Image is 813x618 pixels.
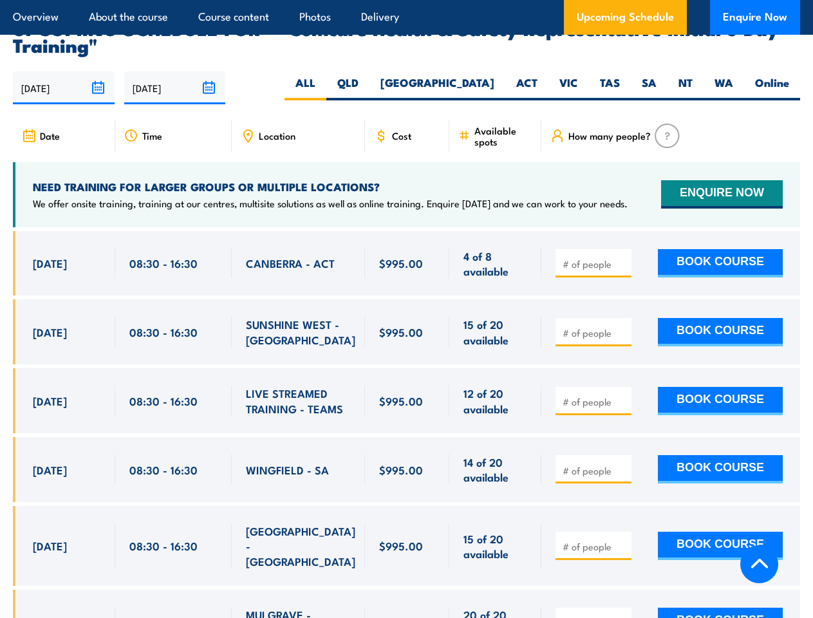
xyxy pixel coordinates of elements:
span: [DATE] [33,324,67,339]
label: QLD [326,75,369,100]
span: CANBERRA - ACT [246,256,335,270]
span: WINGFIELD - SA [246,462,329,477]
h2: UPCOMING SCHEDULE FOR - "Comcare Health & Safety Representative Initial 5 Day Training" [13,19,800,53]
span: Cost [392,130,411,141]
span: Available spots [474,125,532,147]
p: We offer onsite training, training at our centres, multisite solutions as well as online training... [33,197,628,210]
input: # of people [563,464,627,477]
span: 08:30 - 16:30 [129,256,198,270]
label: ALL [285,75,326,100]
span: SUNSHINE WEST - [GEOGRAPHIC_DATA] [246,317,355,347]
span: LIVE STREAMED TRAINING - TEAMS [246,386,350,416]
span: 08:30 - 16:30 [129,538,198,553]
span: 4 of 8 available [463,248,527,279]
span: 15 of 20 available [463,531,527,561]
span: $995.00 [379,462,423,477]
span: $995.00 [379,393,423,408]
span: $995.00 [379,256,423,270]
span: Date [40,130,60,141]
span: $995.00 [379,324,423,339]
label: WA [704,75,744,100]
span: Time [142,130,162,141]
label: TAS [589,75,631,100]
button: ENQUIRE NOW [661,180,783,209]
label: NT [668,75,704,100]
span: 14 of 20 available [463,454,527,485]
label: ACT [505,75,548,100]
h4: NEED TRAINING FOR LARGER GROUPS OR MULTIPLE LOCATIONS? [33,180,628,194]
span: 08:30 - 16:30 [129,324,198,339]
span: $995.00 [379,538,423,553]
button: BOOK COURSE [658,387,783,415]
span: How many people? [568,130,651,141]
span: Location [259,130,295,141]
span: 15 of 20 available [463,317,527,347]
label: Online [744,75,800,100]
span: [DATE] [33,538,67,553]
label: SA [631,75,668,100]
button: BOOK COURSE [658,455,783,483]
button: BOOK COURSE [658,532,783,560]
span: [GEOGRAPHIC_DATA] - [GEOGRAPHIC_DATA] [246,523,355,568]
span: [DATE] [33,256,67,270]
input: To date [124,71,226,104]
label: VIC [548,75,589,100]
input: # of people [563,257,627,270]
span: 08:30 - 16:30 [129,462,198,477]
input: # of people [563,395,627,408]
button: BOOK COURSE [658,318,783,346]
input: # of people [563,326,627,339]
span: 08:30 - 16:30 [129,393,198,408]
span: 12 of 20 available [463,386,527,416]
span: [DATE] [33,393,67,408]
input: # of people [563,540,627,553]
input: From date [13,71,115,104]
button: BOOK COURSE [658,249,783,277]
label: [GEOGRAPHIC_DATA] [369,75,505,100]
span: [DATE] [33,462,67,477]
